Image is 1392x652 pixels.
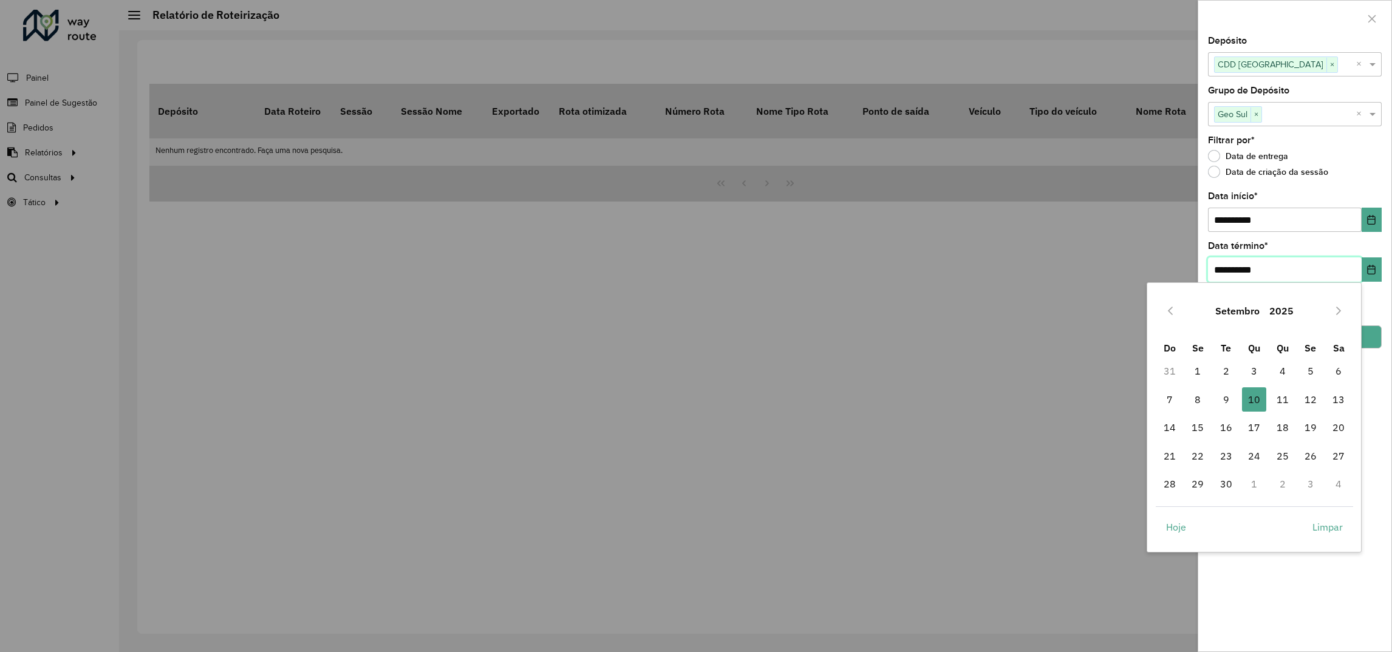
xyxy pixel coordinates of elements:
[1212,385,1240,413] td: 9
[1326,359,1351,383] span: 6
[1214,387,1238,412] span: 9
[1298,387,1323,412] span: 12
[1240,413,1268,441] td: 17
[1297,385,1325,413] td: 12
[1271,444,1295,468] span: 25
[1221,342,1231,354] span: Te
[1184,385,1212,413] td: 8
[1325,385,1353,413] td: 13
[1186,387,1210,412] span: 8
[1184,470,1212,498] td: 29
[1242,415,1266,440] span: 17
[1242,387,1266,412] span: 10
[1215,107,1250,121] span: Geo Sul
[1325,441,1353,469] td: 27
[1240,357,1268,385] td: 3
[1208,166,1328,178] label: Data de criação da sessão
[1186,444,1210,468] span: 22
[1356,57,1366,72] span: Clear all
[1240,385,1268,413] td: 10
[1271,415,1295,440] span: 18
[1214,444,1238,468] span: 23
[1214,359,1238,383] span: 2
[1302,515,1353,539] button: Limpar
[1248,342,1260,354] span: Qu
[1208,33,1247,48] label: Depósito
[1208,189,1258,203] label: Data início
[1312,520,1343,534] span: Limpar
[1305,342,1316,354] span: Se
[1326,58,1337,72] span: ×
[1186,359,1210,383] span: 1
[1264,296,1298,325] button: Choose Year
[1158,387,1182,412] span: 7
[1208,239,1268,253] label: Data término
[1164,342,1176,354] span: Do
[1242,359,1266,383] span: 3
[1297,441,1325,469] td: 26
[1325,413,1353,441] td: 20
[1184,441,1212,469] td: 22
[1297,357,1325,385] td: 5
[1186,472,1210,496] span: 29
[1268,470,1296,498] td: 2
[1250,107,1261,122] span: ×
[1298,415,1323,440] span: 19
[1156,385,1184,413] td: 7
[1268,413,1296,441] td: 18
[1208,133,1255,148] label: Filtrar por
[1356,107,1366,121] span: Clear all
[1208,83,1289,98] label: Grupo de Depósito
[1240,441,1268,469] td: 24
[1184,357,1212,385] td: 1
[1215,57,1326,72] span: CDD [GEOGRAPHIC_DATA]
[1271,359,1295,383] span: 4
[1212,441,1240,469] td: 23
[1214,472,1238,496] span: 30
[1156,441,1184,469] td: 21
[1362,208,1382,232] button: Choose Date
[1192,342,1204,354] span: Se
[1210,296,1264,325] button: Choose Month
[1212,413,1240,441] td: 16
[1212,470,1240,498] td: 30
[1326,444,1351,468] span: 27
[1147,282,1362,552] div: Choose Date
[1325,470,1353,498] td: 4
[1298,444,1323,468] span: 26
[1208,150,1288,162] label: Data de entrega
[1186,415,1210,440] span: 15
[1326,387,1351,412] span: 13
[1214,415,1238,440] span: 16
[1268,441,1296,469] td: 25
[1158,444,1182,468] span: 21
[1158,472,1182,496] span: 28
[1329,301,1348,321] button: Next Month
[1156,357,1184,385] td: 31
[1277,342,1289,354] span: Qu
[1333,342,1345,354] span: Sa
[1212,357,1240,385] td: 2
[1325,357,1353,385] td: 6
[1166,520,1186,534] span: Hoje
[1326,415,1351,440] span: 20
[1297,470,1325,498] td: 3
[1242,444,1266,468] span: 24
[1298,359,1323,383] span: 5
[1161,301,1180,321] button: Previous Month
[1362,257,1382,282] button: Choose Date
[1156,515,1196,539] button: Hoje
[1268,357,1296,385] td: 4
[1240,470,1268,498] td: 1
[1297,413,1325,441] td: 19
[1268,385,1296,413] td: 11
[1158,415,1182,440] span: 14
[1271,387,1295,412] span: 11
[1156,413,1184,441] td: 14
[1184,413,1212,441] td: 15
[1156,470,1184,498] td: 28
